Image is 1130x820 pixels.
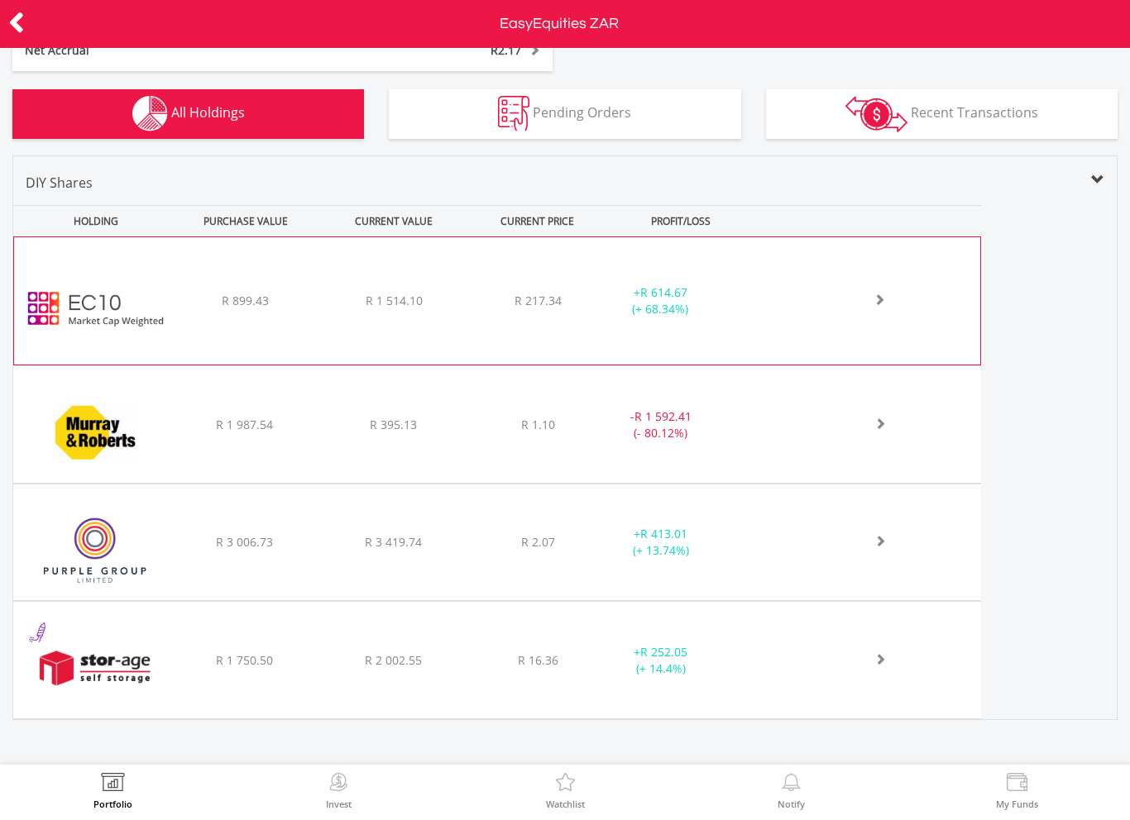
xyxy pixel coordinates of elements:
[132,96,168,131] img: holdings-wht.png
[640,284,687,300] span: R 614.67
[22,258,169,360] img: EC10.EC.EC10.png
[640,644,687,660] span: R 252.05
[533,103,631,122] span: Pending Orders
[778,799,805,808] label: Notify
[321,206,467,236] div: CURRENT VALUE
[778,773,804,796] img: View Notifications
[22,622,168,714] img: EQU.ZA.SSS.png
[634,408,692,424] span: R 1 592.41
[93,799,132,808] label: Portfolio
[370,417,417,432] span: R 395.13
[597,644,725,677] div: + (+ 14.4%)
[216,534,273,550] span: R 3 006.73
[222,293,269,308] span: R 899.43
[911,103,1038,122] span: Recent Transactions
[515,293,562,308] span: R 217.34
[597,526,725,559] div: + (+ 13.74%)
[216,417,273,432] span: R 1 987.54
[766,89,1118,139] button: Recent Transactions
[778,773,805,808] a: Notify
[518,652,558,668] span: R 16.36
[173,206,318,236] div: PURCHASE VALUE
[12,42,328,59] div: Net Accrual
[12,89,364,139] button: All Holdings
[996,799,1038,808] label: My Funds
[366,293,423,308] span: R 1 514.10
[26,174,93,192] span: DIY Shares
[389,89,740,139] button: Pending Orders
[845,96,907,132] img: transactions-zar-wht.png
[93,773,132,808] a: Portfolio
[521,534,555,550] span: R 2.07
[640,526,687,541] span: R 413.01
[326,799,352,808] label: Invest
[491,42,521,58] span: R2.17
[1004,773,1030,796] img: View Funds
[216,652,273,668] span: R 1 750.50
[553,773,578,796] img: Watchlist
[100,773,126,796] img: View Portfolio
[22,505,168,596] img: EQU.ZA.PPE.png
[171,103,245,122] span: All Holdings
[15,206,170,236] div: HOLDING
[521,417,555,432] span: R 1.10
[996,773,1038,808] a: My Funds
[596,284,724,317] div: + (+ 68.34%)
[326,773,352,796] img: Invest Now
[609,206,754,236] div: PROFIT/LOSS
[546,773,585,808] a: Watchlist
[597,408,725,441] div: - (- 80.12%)
[326,773,352,808] a: Invest
[470,206,606,236] div: CURRENT PRICE
[546,799,585,808] label: Watchlist
[498,96,529,131] img: pending_instructions-wht.png
[365,534,422,550] span: R 3 419.74
[22,387,168,479] img: EQU.ZA.MUR.png
[365,652,422,668] span: R 2 002.55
